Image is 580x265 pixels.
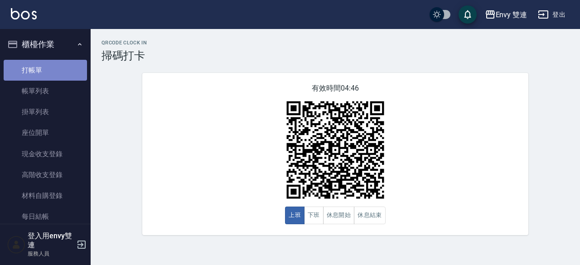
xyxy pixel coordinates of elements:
div: 有效時間 04:46 [142,73,528,235]
button: 櫃檯作業 [4,33,87,56]
a: 高階收支登錄 [4,164,87,185]
button: 上班 [285,207,304,224]
a: 掛單列表 [4,101,87,122]
h3: 掃碼打卡 [101,49,569,62]
button: 休息開始 [323,207,355,224]
h2: QRcode Clock In [101,40,569,46]
button: Envy 雙連 [481,5,531,24]
img: Logo [11,8,37,19]
div: Envy 雙連 [496,9,527,20]
a: 帳單列表 [4,81,87,101]
a: 座位開單 [4,122,87,143]
button: 休息結束 [354,207,386,224]
a: 現金收支登錄 [4,144,87,164]
h5: 登入用envy雙連 [28,231,74,250]
p: 服務人員 [28,250,74,258]
a: 打帳單 [4,60,87,81]
button: 下班 [304,207,324,224]
button: 登出 [534,6,569,23]
button: save [459,5,477,24]
a: 每日結帳 [4,206,87,227]
img: Person [7,236,25,254]
a: 材料自購登錄 [4,185,87,206]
